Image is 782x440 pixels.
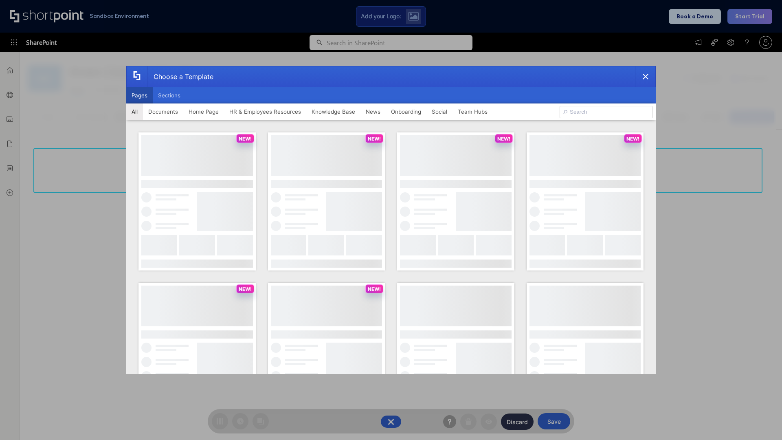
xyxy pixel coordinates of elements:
[497,136,510,142] p: NEW!
[626,136,639,142] p: NEW!
[153,87,186,103] button: Sections
[368,136,381,142] p: NEW!
[306,103,360,120] button: Knowledge Base
[239,136,252,142] p: NEW!
[126,66,656,374] div: template selector
[183,103,224,120] button: Home Page
[126,87,153,103] button: Pages
[560,106,652,118] input: Search
[143,103,183,120] button: Documents
[224,103,306,120] button: HR & Employees Resources
[386,103,426,120] button: Onboarding
[368,286,381,292] p: NEW!
[741,401,782,440] iframe: Chat Widget
[426,103,453,120] button: Social
[126,103,143,120] button: All
[453,103,493,120] button: Team Hubs
[147,66,213,87] div: Choose a Template
[239,286,252,292] p: NEW!
[360,103,386,120] button: News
